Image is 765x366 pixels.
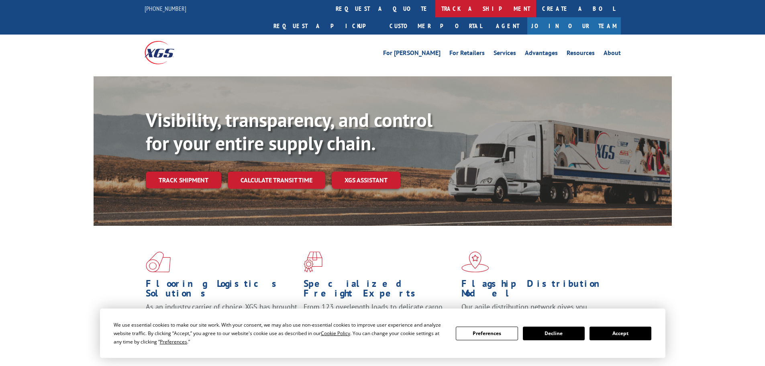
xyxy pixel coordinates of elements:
a: Advantages [525,50,558,59]
a: Agent [488,17,527,35]
p: From 123 overlength loads to delicate cargo, our experienced staff knows the best way to move you... [304,302,455,338]
img: xgs-icon-total-supply-chain-intelligence-red [146,251,171,272]
div: We use essential cookies to make our site work. With your consent, we may also use non-essential ... [114,321,446,346]
a: Services [494,50,516,59]
a: XGS ASSISTANT [332,172,400,189]
a: Customer Portal [384,17,488,35]
img: xgs-icon-flagship-distribution-model-red [461,251,489,272]
button: Decline [523,327,585,340]
a: For Retailers [449,50,485,59]
h1: Flagship Distribution Model [461,279,613,302]
a: About [604,50,621,59]
h1: Flooring Logistics Solutions [146,279,298,302]
button: Accept [590,327,651,340]
b: Visibility, transparency, and control for your entire supply chain. [146,107,432,155]
a: Track shipment [146,172,221,188]
a: Calculate transit time [228,172,325,189]
a: For [PERSON_NAME] [383,50,441,59]
span: Preferences [160,338,187,345]
img: xgs-icon-focused-on-flooring-red [304,251,322,272]
span: Our agile distribution network gives you nationwide inventory management on demand. [461,302,609,321]
h1: Specialized Freight Experts [304,279,455,302]
button: Preferences [456,327,518,340]
div: Cookie Consent Prompt [100,309,665,358]
a: Join Our Team [527,17,621,35]
a: Resources [567,50,595,59]
span: As an industry carrier of choice, XGS has brought innovation and dedication to flooring logistics... [146,302,297,331]
a: [PHONE_NUMBER] [145,4,186,12]
span: Cookie Policy [321,330,350,337]
a: Request a pickup [267,17,384,35]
